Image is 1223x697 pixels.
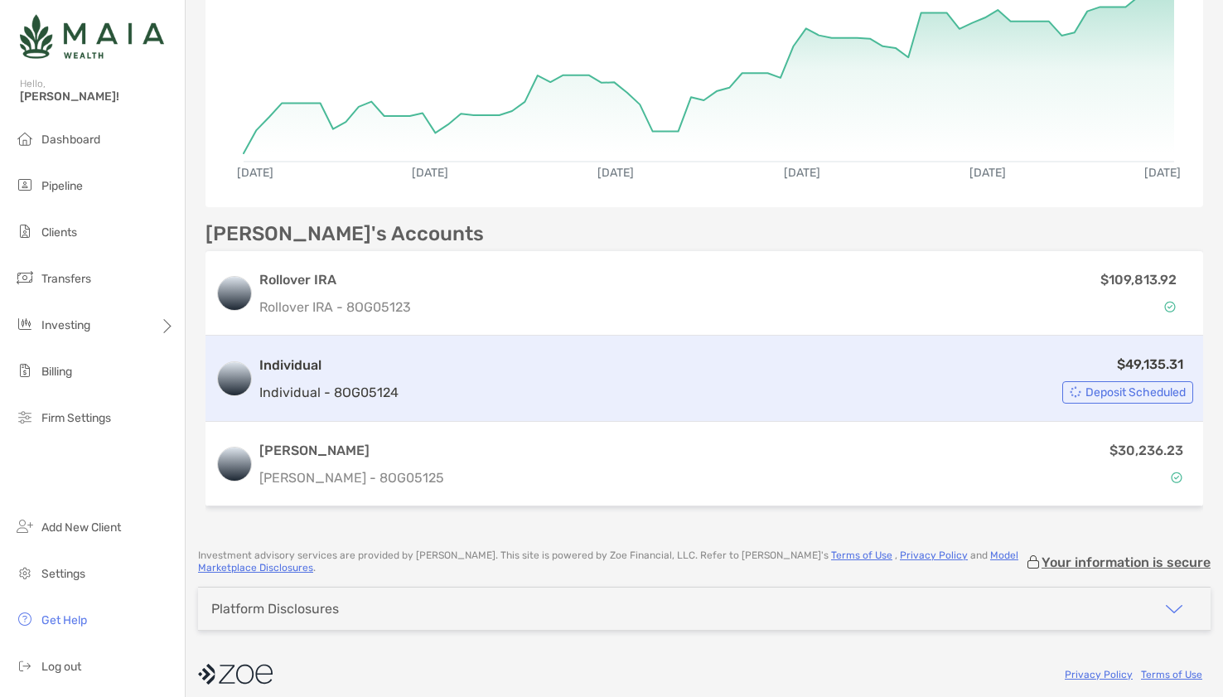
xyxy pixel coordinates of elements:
[1141,669,1202,680] a: Terms of Use
[1100,269,1177,290] p: $109,813.92
[412,166,448,180] text: [DATE]
[259,297,865,317] p: Rollover IRA - 8OG05123
[198,656,273,693] img: company logo
[15,516,35,536] img: add_new_client icon
[15,407,35,427] img: firm-settings icon
[41,225,77,240] span: Clients
[784,166,820,180] text: [DATE]
[969,166,1006,180] text: [DATE]
[1164,599,1184,619] img: icon arrow
[597,166,634,180] text: [DATE]
[41,133,100,147] span: Dashboard
[41,613,87,627] span: Get Help
[41,272,91,286] span: Transfers
[15,361,35,380] img: billing icon
[15,314,35,334] img: investing icon
[41,179,83,193] span: Pipeline
[259,382,399,403] p: Individual - 8OG05124
[205,224,484,244] p: [PERSON_NAME]'s Accounts
[41,660,81,674] span: Log out
[41,365,72,379] span: Billing
[41,318,90,332] span: Investing
[259,270,865,290] h3: Rollover IRA
[259,467,444,488] p: [PERSON_NAME] - 8OG05125
[198,549,1018,574] a: Model Marketplace Disclosures
[1117,354,1183,375] p: $49,135.31
[259,356,399,375] h3: Individual
[900,549,968,561] a: Privacy Policy
[41,411,111,425] span: Firm Settings
[218,277,251,310] img: logo account
[218,362,251,395] img: logo account
[15,128,35,148] img: dashboard icon
[1070,386,1081,398] img: Account Status icon
[218,448,251,481] img: logo account
[15,268,35,288] img: transfers icon
[41,520,121,535] span: Add New Client
[20,7,164,66] img: Zoe Logo
[237,166,273,180] text: [DATE]
[1085,388,1186,397] span: Deposit Scheduled
[198,549,1025,574] p: Investment advisory services are provided by [PERSON_NAME] . This site is powered by Zoe Financia...
[15,563,35,583] img: settings icon
[1065,669,1133,680] a: Privacy Policy
[831,549,892,561] a: Terms of Use
[211,601,339,617] div: Platform Disclosures
[1042,554,1211,570] p: Your information is secure
[1109,440,1183,461] p: $30,236.23
[15,221,35,241] img: clients icon
[15,609,35,629] img: get-help icon
[1164,301,1176,312] img: Account Status icon
[259,441,444,461] h3: [PERSON_NAME]
[1144,166,1181,180] text: [DATE]
[1171,472,1182,483] img: Account Status icon
[41,567,85,581] span: Settings
[15,656,35,675] img: logout icon
[15,175,35,195] img: pipeline icon
[20,90,175,104] span: [PERSON_NAME]!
